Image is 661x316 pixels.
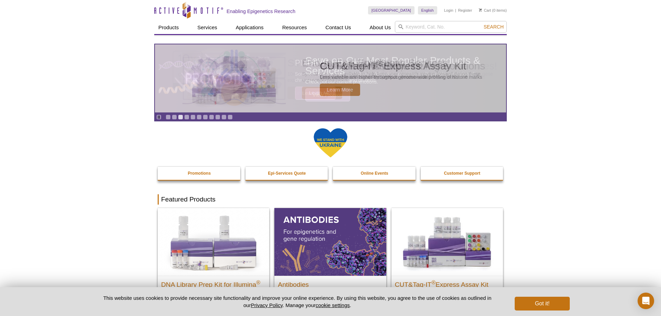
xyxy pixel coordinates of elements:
[166,115,171,120] a: Go to slide 1
[395,278,500,288] h2: CUT&Tag-IT Express Assay Kit
[158,208,269,275] img: DNA Library Prep Kit for Illumina
[91,294,503,309] p: This website uses cookies to provide necessary site functionality and improve your online experie...
[458,8,472,13] a: Register
[184,115,189,120] a: Go to slide 4
[484,24,504,30] span: Search
[479,8,491,13] a: Cart
[391,208,503,275] img: CUT&Tag-IT® Express Assay Kit
[251,302,283,308] a: Privacy Policy
[395,21,507,33] input: Keyword, Cat. No.
[178,115,183,120] a: Go to slide 3
[209,115,214,120] a: Go to slide 8
[320,74,482,80] p: Less variable and higher-throughput genome-wide profiling of histone marks
[361,171,388,176] strong: Online Events
[455,6,456,14] li: |
[444,171,480,176] strong: Customer Support
[155,44,506,112] a: CUT&Tag-IT Express Assay Kit CUT&Tag-IT®Express Assay Kit Less variable and higher-throughput gen...
[368,6,415,14] a: [GEOGRAPHIC_DATA]
[431,279,436,285] sup: ®
[221,115,227,120] a: Go to slide 10
[333,167,416,180] a: Online Events
[155,44,506,112] article: CUT&Tag-IT Express Assay Kit
[638,293,654,309] div: Open Intercom Messenger
[158,194,503,205] h2: Featured Products
[215,115,220,120] a: Go to slide 9
[188,171,211,176] strong: Promotions
[418,6,437,14] a: English
[316,302,350,308] button: cookie settings
[268,171,306,176] strong: Epi-Services Quote
[278,21,311,34] a: Resources
[203,115,208,120] a: Go to slide 7
[274,208,386,275] img: All Antibodies
[172,115,177,120] a: Go to slide 2
[274,208,386,312] a: All Antibodies Antibodies Application-tested antibodies for ChIP, CUT&Tag, and CUT&RUN.
[158,167,241,180] a: Promotions
[278,278,382,288] h2: Antibodies
[154,21,183,34] a: Products
[193,21,221,34] a: Services
[391,208,503,312] a: CUT&Tag-IT® Express Assay Kit CUT&Tag-IT®Express Assay Kit Less variable and higher-throughput ge...
[245,167,329,180] a: Epi-Services Quote
[366,21,395,34] a: About Us
[482,24,506,30] button: Search
[479,6,507,14] li: (0 items)
[444,8,453,13] a: Login
[321,21,355,34] a: Contact Us
[227,8,295,14] h2: Enabling Epigenetics Research
[156,115,161,120] a: Toggle autoplay
[377,58,384,67] sup: ®
[256,279,260,285] sup: ®
[190,115,196,120] a: Go to slide 5
[313,128,348,158] img: We Stand With Ukraine
[515,297,570,310] button: Got it!
[421,167,504,180] a: Customer Support
[320,61,482,71] h2: CUT&Tag-IT Express Assay Kit
[228,115,233,120] a: Go to slide 11
[197,115,202,120] a: Go to slide 6
[232,21,268,34] a: Applications
[161,278,266,288] h2: DNA Library Prep Kit for Illumina
[320,84,360,96] span: Learn More
[479,8,482,12] img: Your Cart
[177,41,291,116] img: CUT&Tag-IT Express Assay Kit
